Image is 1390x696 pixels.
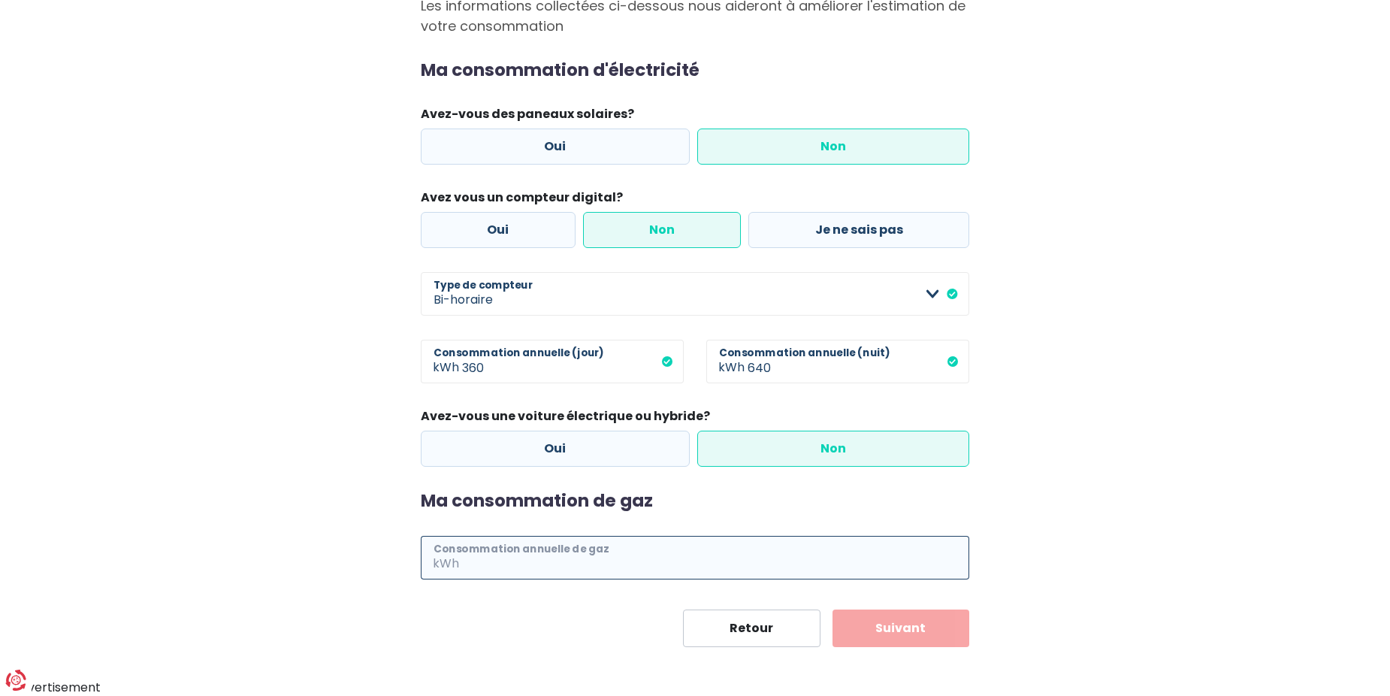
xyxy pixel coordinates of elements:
[697,431,970,467] label: Non
[421,212,576,248] label: Oui
[421,105,969,129] legend: Avez-vous des paneaux solaires?
[583,212,742,248] label: Non
[421,431,690,467] label: Oui
[748,212,969,248] label: Je ne sais pas
[421,60,969,81] h2: Ma consommation d'électricité
[421,536,462,579] span: kWh
[421,189,969,212] legend: Avez vous un compteur digital?
[421,491,969,512] h2: Ma consommation de gaz
[697,129,970,165] label: Non
[421,129,690,165] label: Oui
[421,340,462,383] span: kWh
[706,340,748,383] span: kWh
[832,610,970,647] button: Suivant
[683,610,820,647] button: Retour
[421,407,969,431] legend: Avez-vous une voiture électrique ou hybride?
